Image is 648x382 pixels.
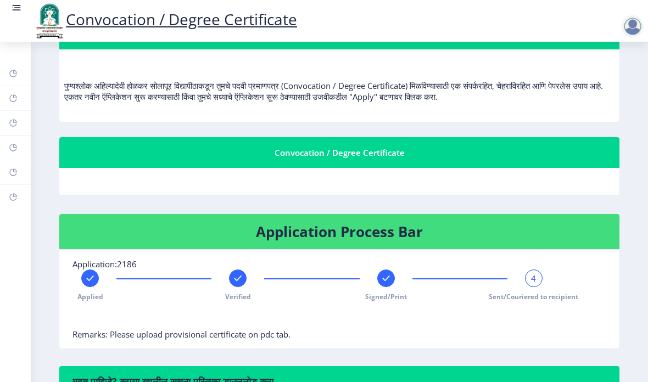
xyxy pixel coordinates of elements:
[33,2,66,40] img: logo
[72,146,606,159] div: Convocation / Degree Certificate
[225,292,251,301] span: Verified
[72,223,606,240] h4: Application Process Bar
[531,273,536,284] span: 4
[77,292,103,301] span: Applied
[72,259,137,269] span: Application:2186
[365,292,407,301] span: Signed/Print
[64,58,615,102] p: पुण्यश्लोक अहिल्यादेवी होळकर सोलापूर विद्यापीठाकडून तुमचे पदवी प्रमाणपत्र (Convocation / Degree C...
[489,292,578,301] span: Sent/Couriered to recipient
[72,329,291,340] span: Remarks: Please upload provisional certificate on pdc tab.
[33,9,297,30] a: Convocation / Degree Certificate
